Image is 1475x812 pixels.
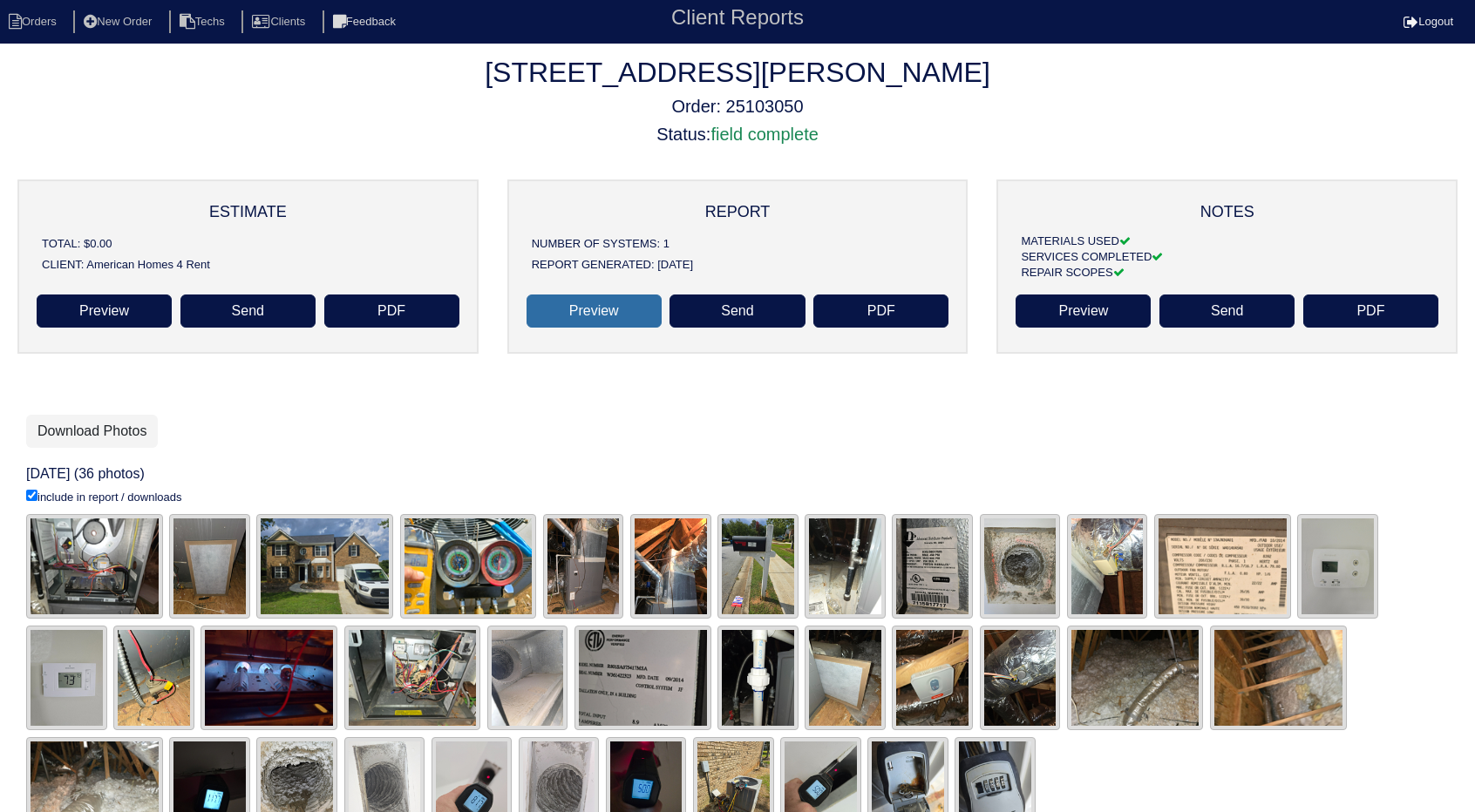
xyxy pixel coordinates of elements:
img: 0219xzynquv9sxfxs085ll9gnnuu [1154,514,1291,619]
img: l57nrri8xfpnw7up02sffydz4lbk [543,514,624,619]
img: q5qm3r9dpco8z1l8slo99iyznrf4 [574,626,711,730]
a: Send [1159,294,1295,328]
a: Techs [169,15,239,28]
img: g9xsse76e7qcwnku8waorp9ub85g [630,514,711,619]
div: REPAIR SCOPES [1021,265,1433,281]
a: Preview [37,294,172,328]
a: Send [670,294,805,328]
img: tmea6fvv2e4tbtf1wvchndsnto5b [26,626,107,730]
div: REPORT GENERATED: [DATE] [532,254,944,275]
div: CLIENT: American Homes 4 Rent [42,254,454,275]
a: Preview [527,294,662,328]
a: Clients [241,15,319,28]
div: SERVICES COMPLETED [1021,249,1433,265]
img: 4vmpl5dqqx6e1ezqbhxok1vgotnr [805,514,886,619]
img: 4lv8jp8o3nyzodhrv3t6xtsdeq9l [1210,626,1347,730]
label: include in report / downloads [26,490,182,505]
img: 5lconroypnd0qzkgrve771bj460h [344,626,481,730]
a: Preview [1016,294,1151,328]
img: mti1v8eneionjtj90xdbte1w7f0s [1067,514,1148,619]
span: field complete [710,125,818,144]
h6: [DATE] (36 photos) [26,465,1449,482]
img: a4nmgvp2jxl9si2au9lwlho0lena [400,514,537,619]
img: ydl0vgt0h5px9s47uazsgcodsise [892,626,973,730]
div: REPORT [532,204,944,220]
img: 1x0xwv8lskazosq7wy1hk2rw0kdz [892,514,973,619]
a: Logout [1404,15,1453,28]
img: d5nni6mx52uvqo3bv9wli15q7e0r [1067,626,1204,730]
img: x869x3ysnn9np73wiou5bgx229co [717,626,799,730]
img: fppjs6q6utn2pzn5p3ktpj24hnun [113,626,194,730]
div: ESTIMATE [42,204,454,220]
li: New Order [73,10,166,34]
img: lohy7c6dq98d1mqjmwpjmee7ao8u [169,514,250,619]
li: Feedback [323,10,410,34]
li: Clients [241,10,319,34]
img: vvhcsqwdxdw1qec3q1ymwzjwvcbd [980,626,1061,730]
a: PDF [324,294,459,328]
div: NOTES [1021,204,1433,220]
input: include in report / downloads [26,490,37,501]
a: Send [180,294,316,328]
img: fhaow0ajsz7oiubv04e3iuozu8iv [256,514,393,619]
img: 38dxefnc6wqht1qb4qv1urd8amr6 [487,626,568,730]
img: qpbbw4pq9qsh871ac2atwl4djlm8 [717,514,799,619]
a: PDF [813,294,948,328]
li: Techs [169,10,239,34]
div: NUMBER OF SYSTEMS: 1 [532,233,944,254]
div: MATERIALS USED [1021,233,1433,249]
img: 3wejh7z1k2en61saa47bfd6d73jf [26,514,163,619]
img: uhoqp4jw1ft0lyilam17h3tfuqku [805,626,886,730]
a: New Order [73,15,166,28]
a: Download Photos [26,415,158,448]
img: 7bs67e95j1pwxxuf4lyfpu63giyj [201,626,337,730]
a: PDF [1303,294,1438,328]
img: bk251pc5o6qbk5730lxqcsnoan1m [1297,514,1378,619]
img: a264z230y66pd8f3d663bhlgyn1x [980,514,1061,619]
div: TOTAL: $0.00 [42,233,454,254]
